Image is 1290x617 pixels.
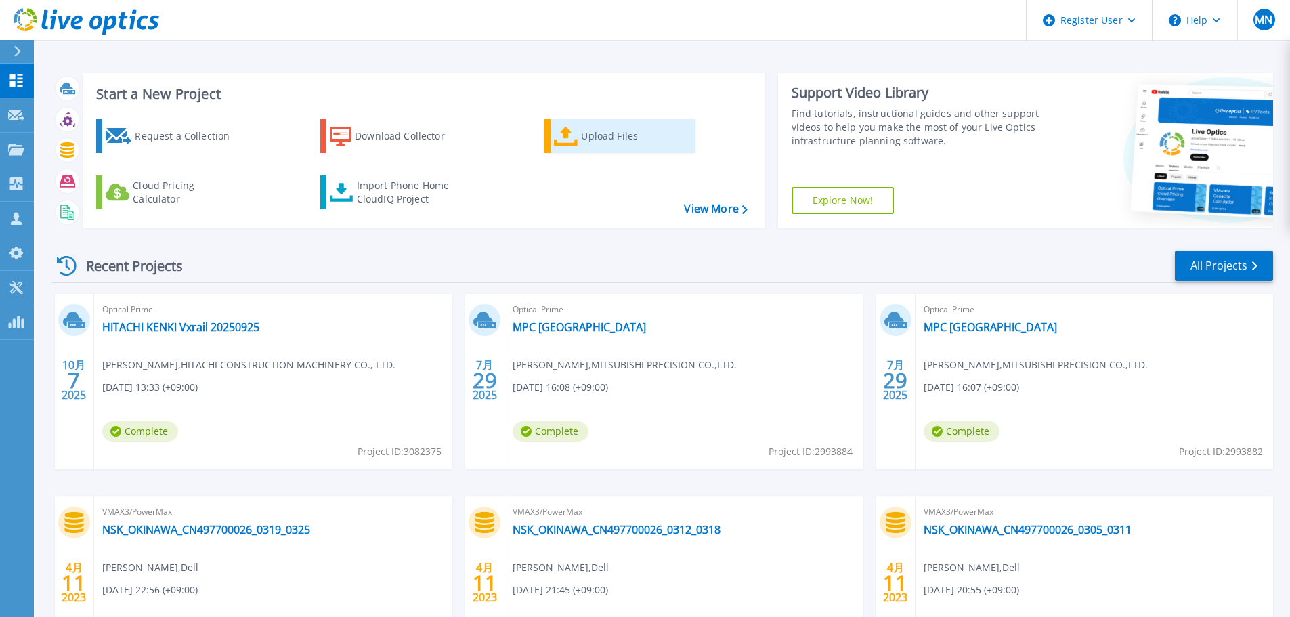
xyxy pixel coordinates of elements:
[792,187,895,214] a: Explore Now!
[357,179,463,206] div: Import Phone Home CloudIQ Project
[52,249,201,282] div: Recent Projects
[924,421,999,442] span: Complete
[924,560,1020,575] span: [PERSON_NAME] , Dell
[96,119,247,153] a: Request a Collection
[102,421,178,442] span: Complete
[882,558,908,608] div: 4月 2023
[924,358,1148,373] span: [PERSON_NAME] , MITSUBISHI PRECISION CO.,LTD.
[102,302,444,317] span: Optical Prime
[924,582,1019,597] span: [DATE] 20:55 (+09:00)
[355,123,463,150] div: Download Collector
[513,421,588,442] span: Complete
[513,505,854,519] span: VMAX3/PowerMax
[513,560,609,575] span: [PERSON_NAME] , Dell
[61,356,87,405] div: 10月 2025
[792,107,1044,148] div: Find tutorials, instructional guides and other support videos to help you make the most of your L...
[472,558,498,608] div: 4月 2023
[883,577,907,589] span: 11
[133,179,241,206] div: Cloud Pricing Calculator
[102,560,198,575] span: [PERSON_NAME] , Dell
[135,123,243,150] div: Request a Collection
[581,123,689,150] div: Upload Files
[473,375,497,386] span: 29
[883,375,907,386] span: 29
[472,356,498,405] div: 7月 2025
[358,444,442,459] span: Project ID: 3082375
[513,358,737,373] span: [PERSON_NAME] , MITSUBISHI PRECISION CO.,LTD.
[882,356,908,405] div: 7月 2025
[96,87,747,102] h3: Start a New Project
[62,577,86,589] span: 11
[96,175,247,209] a: Cloud Pricing Calculator
[769,444,853,459] span: Project ID: 2993884
[924,523,1132,536] a: NSK_OKINAWA_CN497700026_0305_0311
[320,119,471,153] a: Download Collector
[102,523,310,536] a: NSK_OKINAWA_CN497700026_0319_0325
[513,302,854,317] span: Optical Prime
[513,582,608,597] span: [DATE] 21:45 (+09:00)
[102,505,444,519] span: VMAX3/PowerMax
[102,358,395,373] span: [PERSON_NAME] , HITACHI CONSTRUCTION MACHINERY CO., LTD.
[61,558,87,608] div: 4月 2023
[102,380,198,395] span: [DATE] 13:33 (+09:00)
[102,582,198,597] span: [DATE] 22:56 (+09:00)
[513,523,721,536] a: NSK_OKINAWA_CN497700026_0312_0318
[513,380,608,395] span: [DATE] 16:08 (+09:00)
[1175,251,1273,281] a: All Projects
[68,375,80,386] span: 7
[924,320,1057,334] a: MPC [GEOGRAPHIC_DATA]
[924,302,1265,317] span: Optical Prime
[513,320,646,334] a: MPC [GEOGRAPHIC_DATA]
[1255,14,1272,25] span: MN
[924,505,1265,519] span: VMAX3/PowerMax
[792,84,1044,102] div: Support Video Library
[1179,444,1263,459] span: Project ID: 2993882
[544,119,695,153] a: Upload Files
[473,577,497,589] span: 11
[102,320,259,334] a: HITACHI KENKI Vxrail 20250925
[684,203,747,215] a: View More
[924,380,1019,395] span: [DATE] 16:07 (+09:00)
